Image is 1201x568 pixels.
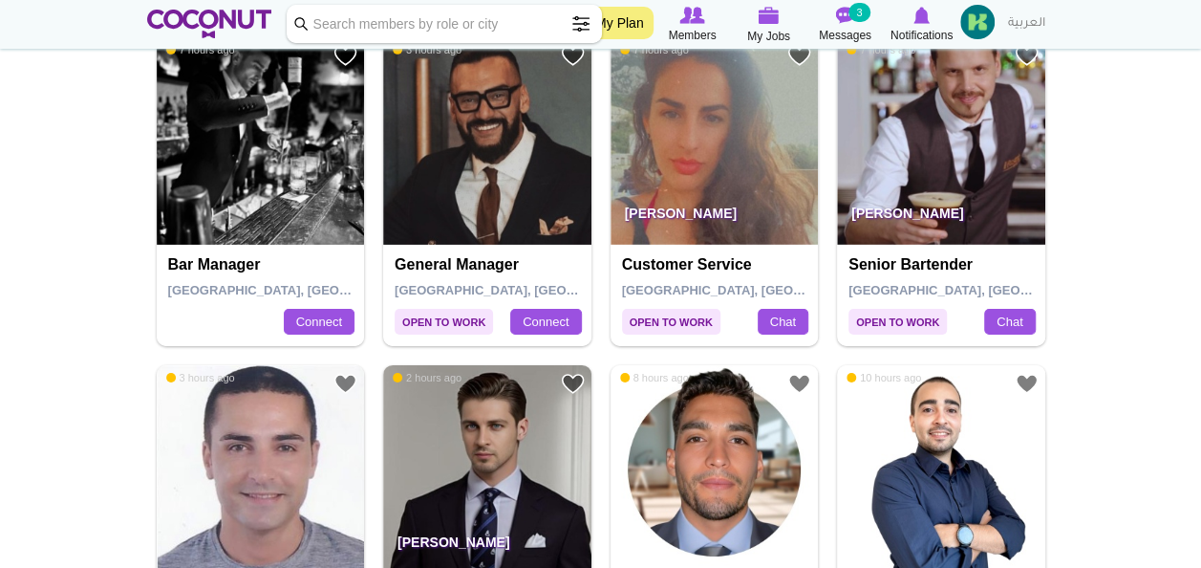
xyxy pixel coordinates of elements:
[836,7,855,24] img: Messages
[848,3,869,22] small: 3
[787,372,811,396] a: Add to Favourites
[847,43,915,56] span: 7 hours ago
[620,371,689,384] span: 8 hours ago
[848,283,1121,297] span: [GEOGRAPHIC_DATA], [GEOGRAPHIC_DATA]
[561,44,585,68] a: Add to Favourites
[333,44,357,68] a: Add to Favourites
[984,309,1035,336] a: Chat
[847,371,921,384] span: 10 hours ago
[166,371,235,384] span: 3 hours ago
[787,44,811,68] a: Add to Favourites
[393,43,461,56] span: 3 hours ago
[622,283,894,297] span: [GEOGRAPHIC_DATA], [GEOGRAPHIC_DATA]
[679,7,704,24] img: Browse Members
[622,256,812,273] h4: Customer Service
[759,7,780,24] img: My Jobs
[668,26,716,45] span: Members
[654,5,731,45] a: Browse Members Members
[166,43,235,56] span: 7 hours ago
[747,27,790,46] span: My Jobs
[395,283,667,297] span: [GEOGRAPHIC_DATA], [GEOGRAPHIC_DATA]
[561,372,585,396] a: Add to Favourites
[1015,372,1039,396] a: Add to Favourites
[731,5,807,46] a: My Jobs My Jobs
[890,26,953,45] span: Notifications
[393,371,461,384] span: 2 hours ago
[620,43,689,56] span: 7 hours ago
[884,5,960,45] a: Notifications Notifications
[586,7,654,39] a: My Plan
[1015,44,1039,68] a: Add to Favourites
[837,191,1045,245] p: [PERSON_NAME]
[284,309,354,336] a: Connect
[168,283,440,297] span: [GEOGRAPHIC_DATA], [GEOGRAPHIC_DATA]
[819,26,871,45] span: Messages
[807,5,884,45] a: Messages Messages 3
[147,10,272,38] img: Home
[848,309,947,335] span: Open to Work
[758,309,808,336] a: Chat
[622,309,720,335] span: Open to Work
[998,5,1055,43] a: العربية
[510,309,581,336] a: Connect
[395,256,585,273] h4: General Manager
[287,5,602,43] input: Search members by role or city
[395,309,493,335] span: Open to Work
[611,191,819,245] p: [PERSON_NAME]
[333,372,357,396] a: Add to Favourites
[848,256,1039,273] h4: Senior Bartender
[168,256,358,273] h4: Bar Manager
[913,7,930,24] img: Notifications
